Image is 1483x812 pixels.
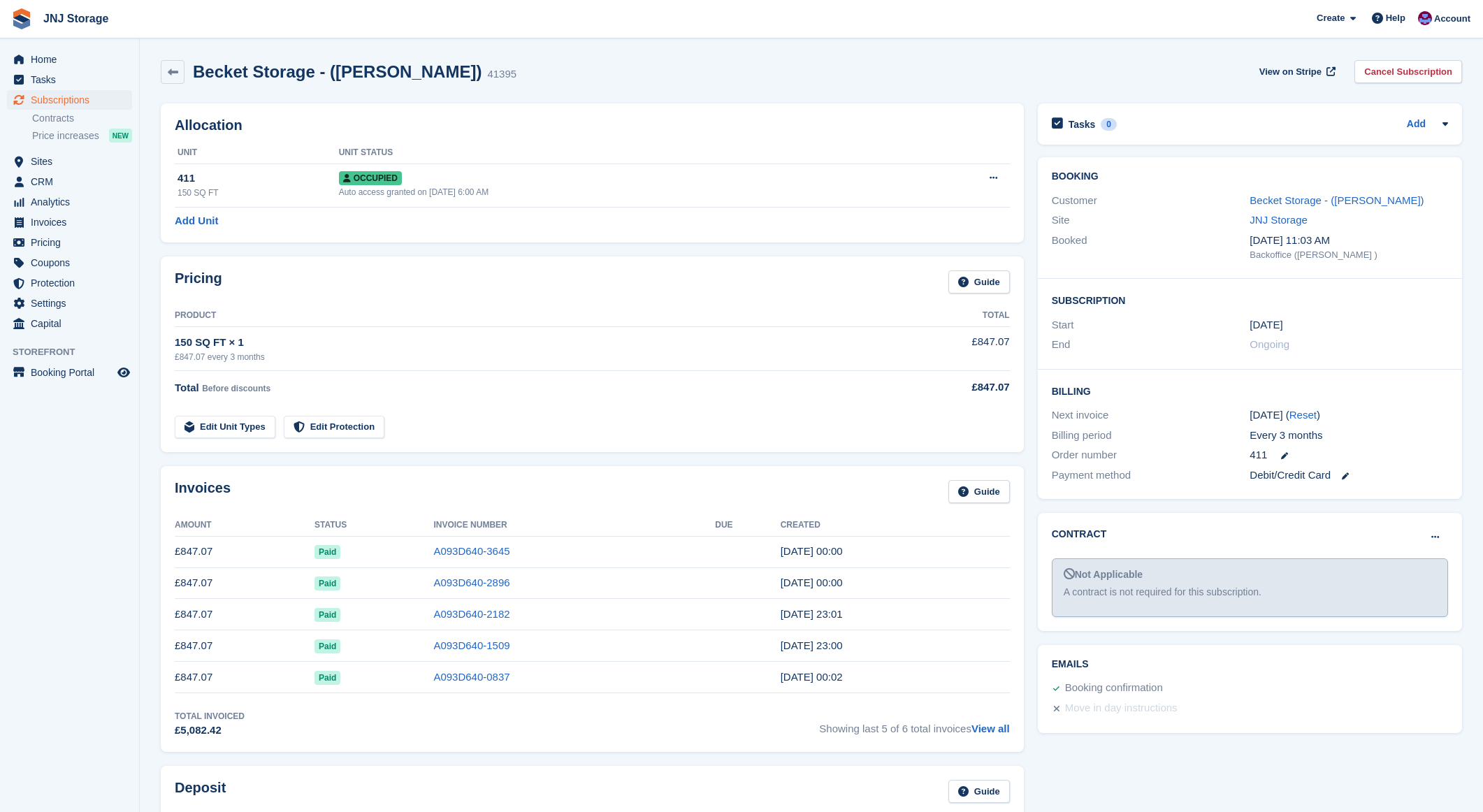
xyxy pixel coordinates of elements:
h2: Tasks [1069,118,1096,131]
time: 2025-05-26 23:00:26 UTC [781,577,843,588]
a: Add [1407,117,1426,133]
div: A contract is not required for this subscription. [1064,585,1436,600]
h2: Subscription [1052,293,1448,307]
div: £5,082.42 [175,723,245,739]
a: Guide [948,480,1010,503]
div: Start [1052,317,1250,333]
h2: Billing [1052,384,1448,398]
a: menu [7,70,132,89]
span: Occupied [339,171,402,185]
span: Price increases [32,129,99,143]
span: Paid [314,671,340,685]
a: menu [7,152,132,171]
div: 150 SQ FT × 1 [175,335,882,351]
span: Total [175,382,199,393]
div: [DATE] ( ) [1250,407,1448,423]
span: 411 [1250,447,1267,463]
span: Help [1386,11,1405,25]
td: £847.07 [175,599,314,630]
time: 2025-02-26 23:01:29 UTC [781,608,843,620]
th: Due [715,514,780,537]
time: 2024-05-26 23:00:00 UTC [1250,317,1282,333]
a: menu [7,273,132,293]
div: Every 3 months [1250,428,1448,444]
a: View all [971,723,1010,734]
span: Home [31,50,115,69]
a: menu [7,90,132,110]
span: Ongoing [1250,338,1289,350]
a: menu [7,314,132,333]
span: Sites [31,152,115,171]
a: A093D640-0837 [433,671,509,683]
a: Preview store [115,364,132,381]
div: Debit/Credit Card [1250,467,1448,484]
div: Next invoice [1052,407,1250,423]
span: Showing last 5 of 6 total invoices [819,710,1009,739]
a: Contracts [32,112,132,125]
span: Paid [314,577,340,590]
div: 150 SQ FT [178,187,339,199]
a: Guide [948,780,1010,803]
h2: Deposit [175,780,226,803]
a: menu [7,50,132,69]
span: Settings [31,293,115,313]
a: Becket Storage - ([PERSON_NAME]) [1250,194,1424,206]
td: £847.07 [175,662,314,693]
span: Pricing [31,233,115,252]
div: Customer [1052,193,1250,209]
th: Created [781,514,1010,537]
time: 2024-11-26 23:00:30 UTC [781,639,843,651]
span: Paid [314,608,340,622]
div: Not Applicable [1064,567,1436,582]
div: Total Invoiced [175,710,245,723]
span: Protection [31,273,115,293]
th: Amount [175,514,314,537]
span: Paid [314,545,340,559]
h2: Booking [1052,171,1448,182]
h2: Becket Storage - ([PERSON_NAME]) [193,62,482,81]
div: NEW [109,129,132,143]
span: View on Stripe [1259,65,1322,79]
th: Invoice Number [433,514,715,537]
div: £847.07 every 3 months [175,351,882,363]
a: JNJ Storage [1250,214,1308,226]
span: Invoices [31,212,115,232]
img: Jonathan Scrase [1418,11,1432,25]
th: Status [314,514,433,537]
a: A093D640-1509 [433,639,509,651]
a: A093D640-3645 [433,545,509,557]
div: Order number [1052,447,1250,463]
div: Auto access granted on [DATE] 6:00 AM [339,186,900,198]
td: £847.07 [175,536,314,567]
a: Price increases NEW [32,128,132,143]
a: menu [7,363,132,382]
time: 2025-08-26 23:00:20 UTC [781,545,843,557]
th: Total [882,305,1010,327]
a: View on Stripe [1254,60,1338,83]
a: menu [7,233,132,252]
a: menu [7,212,132,232]
span: Create [1317,11,1345,25]
h2: Pricing [175,270,222,293]
a: Cancel Subscription [1354,60,1462,83]
div: Payment method [1052,467,1250,484]
a: menu [7,172,132,191]
span: Booking Portal [31,363,115,382]
a: menu [7,192,132,212]
a: Edit Protection [284,416,384,439]
a: Guide [948,270,1010,293]
a: A093D640-2182 [433,608,509,620]
div: 411 [178,171,339,187]
a: JNJ Storage [38,7,114,30]
time: 2024-08-26 23:02:35 UTC [781,671,843,683]
th: Product [175,305,882,327]
h2: Allocation [175,117,1010,133]
span: CRM [31,172,115,191]
div: Move in day instructions [1065,700,1178,717]
a: A093D640-2896 [433,577,509,588]
span: Before discounts [202,384,270,393]
div: Booking confirmation [1065,680,1163,697]
a: menu [7,253,132,273]
span: Paid [314,639,340,653]
div: Billing period [1052,428,1250,444]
